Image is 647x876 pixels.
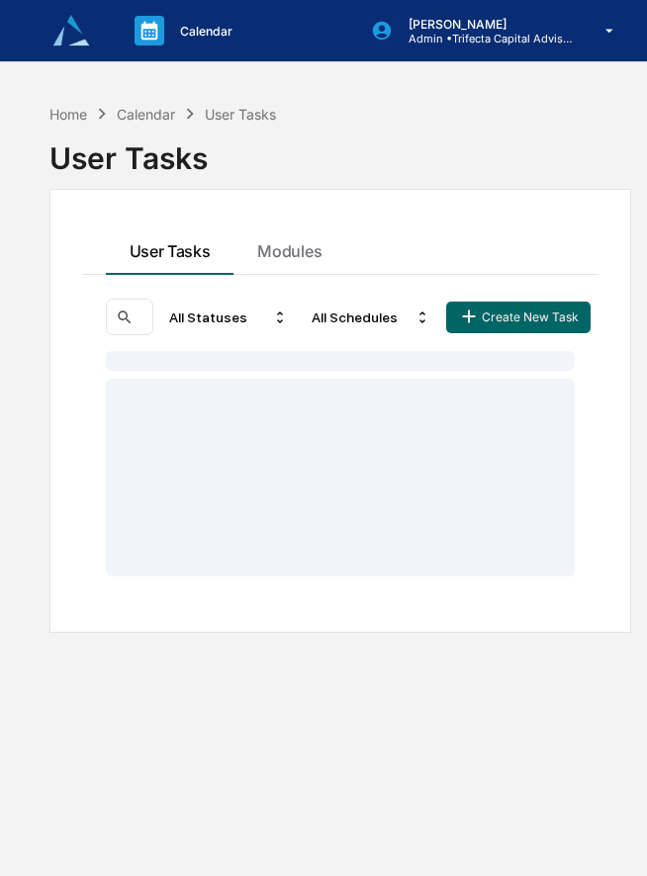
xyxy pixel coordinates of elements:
button: Modules [233,221,345,275]
button: User Tasks [106,221,234,275]
button: Create New Task [446,302,591,333]
p: Calendar [164,24,242,39]
img: logo [47,7,95,54]
div: User Tasks [205,106,276,123]
div: Home [49,106,87,123]
div: All Schedules [304,302,438,333]
p: [PERSON_NAME] [393,17,577,32]
p: Admin • Trifecta Capital Advisors [393,32,577,45]
div: All Statuses [161,302,296,333]
div: User Tasks [49,125,632,176]
div: Calendar [117,106,175,123]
